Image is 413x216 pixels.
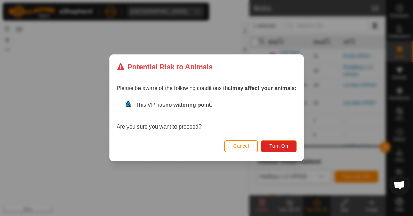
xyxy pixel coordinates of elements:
span: Cancel [233,144,249,149]
strong: no watering point. [165,102,212,108]
div: Open chat [389,175,410,195]
span: This VP has [136,102,212,108]
span: Please be aware of the following conditions that [117,86,297,92]
div: Are you sure you want to proceed? [117,101,297,131]
button: Turn On [261,140,296,152]
button: Cancel [224,140,258,152]
strong: may affect your animals: [232,86,297,92]
span: Turn On [269,144,288,149]
div: Potential Risk to Animals [117,61,213,72]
